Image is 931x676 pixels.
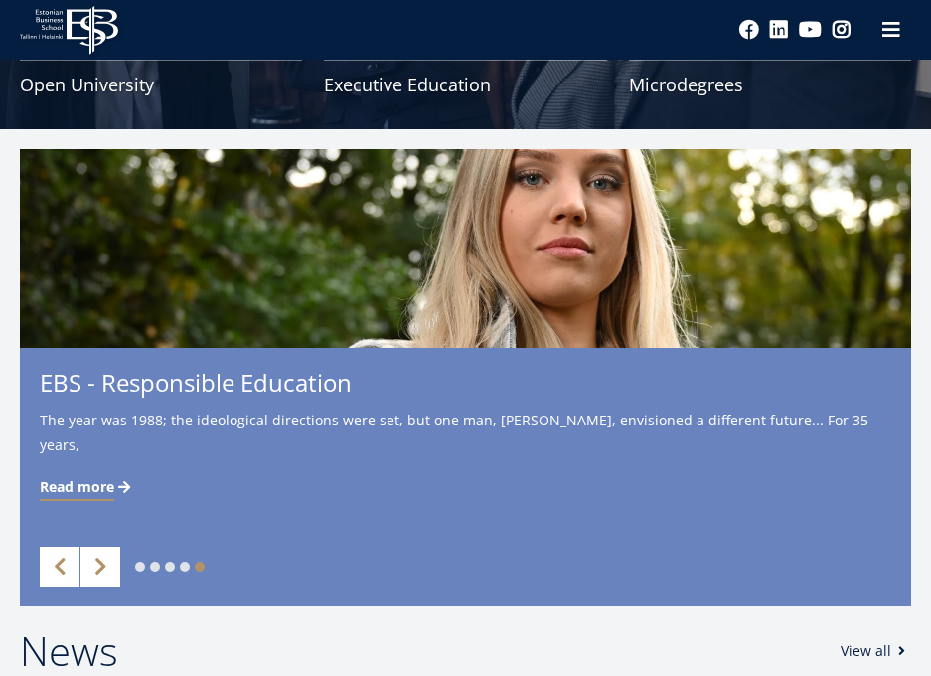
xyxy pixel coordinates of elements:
a: 5 [195,562,205,572]
a: Instagram [832,20,852,40]
a: 1 [135,562,145,572]
a: Executive Education [324,60,606,109]
a: Facebook [739,20,759,40]
a: Youtube [799,20,822,40]
span: Education [240,366,352,399]
span: EBS [40,366,81,399]
a: Previous [40,547,79,587]
a: Next [80,547,120,587]
h2: News [20,626,821,676]
span: Read more [40,477,114,497]
a: View all [841,641,911,661]
a: 4 [180,562,190,572]
span: Responsible [101,366,234,399]
img: a [20,149,911,348]
span: - [87,366,95,399]
a: Read more [40,477,134,497]
a: 2 [150,562,160,572]
a: Open University [20,60,302,109]
a: Microdegrees [629,60,911,109]
a: 3 [165,562,175,572]
span: The year was 1988; the ideological directions were set, but one man, [PERSON_NAME], envisioned a ... [40,408,891,489]
a: Linkedin [769,20,789,40]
